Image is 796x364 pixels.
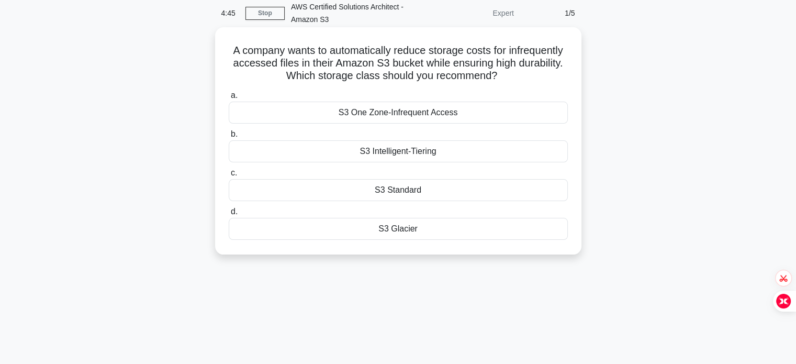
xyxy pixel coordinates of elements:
[231,129,238,138] span: b.
[229,218,568,240] div: S3 Glacier
[520,3,581,24] div: 1/5
[215,3,245,24] div: 4:45
[245,7,285,20] a: Stop
[231,91,238,100] span: a.
[228,44,569,83] h5: A company wants to automatically reduce storage costs for infrequently accessed files in their Am...
[231,207,238,216] span: d.
[229,140,568,162] div: S3 Intelligent-Tiering
[429,3,520,24] div: Expert
[229,179,568,201] div: S3 Standard
[231,168,237,177] span: c.
[229,102,568,124] div: S3 One Zone-Infrequent Access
